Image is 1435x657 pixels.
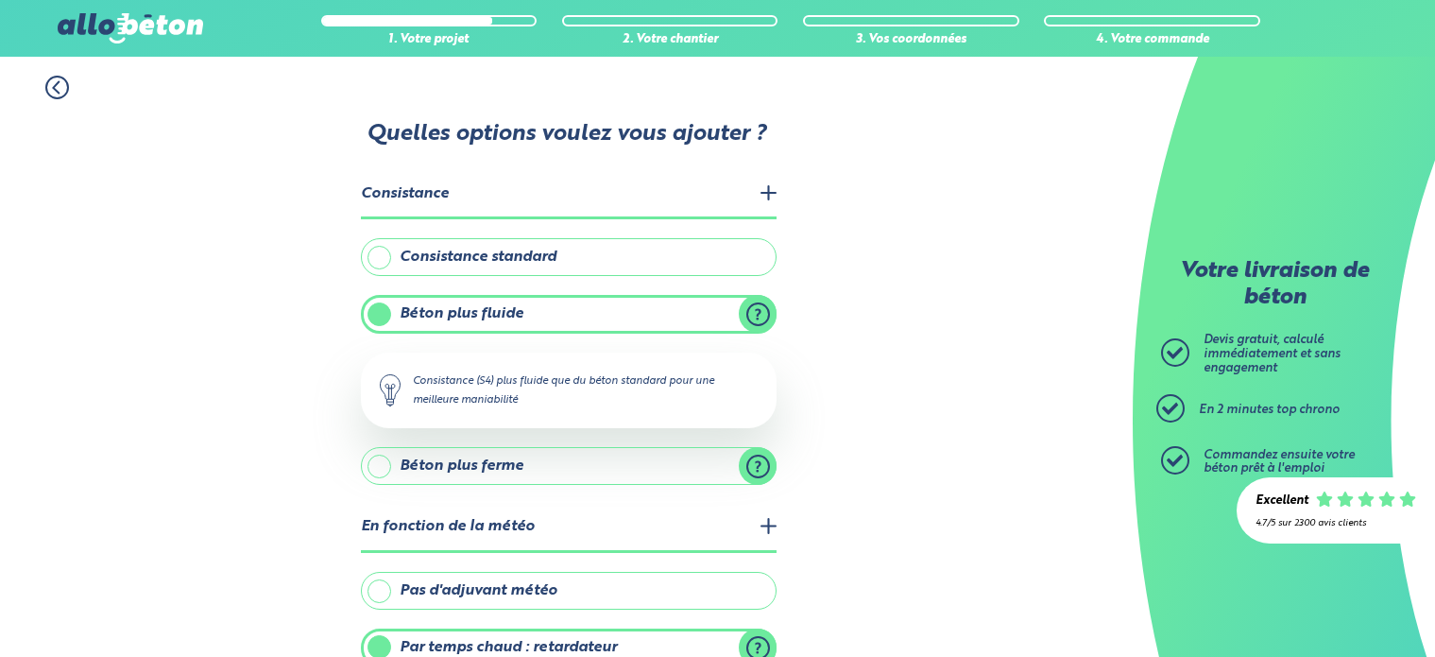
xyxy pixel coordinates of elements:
[361,504,777,552] legend: En fonction de la météo
[359,122,775,148] p: Quelles options voulez vous ajouter ?
[1199,404,1340,416] span: En 2 minutes top chrono
[1204,449,1355,475] span: Commandez ensuite votre béton prêt à l'emploi
[361,171,777,219] legend: Consistance
[562,33,778,47] div: 2. Votre chantier
[1204,334,1341,373] span: Devis gratuit, calculé immédiatement et sans engagement
[58,13,203,43] img: allobéton
[803,33,1019,47] div: 3. Vos coordonnées
[361,572,777,610] label: Pas d'adjuvant météo
[1166,259,1383,311] p: Votre livraison de béton
[361,238,777,276] label: Consistance standard
[1044,33,1260,47] div: 4. Votre commande
[361,447,777,485] label: Béton plus ferme
[1267,583,1414,636] iframe: Help widget launcher
[321,33,538,47] div: 1. Votre projet
[361,295,777,333] label: Béton plus fluide
[1256,494,1308,509] div: Excellent
[1256,518,1416,528] div: 4.7/5 sur 2300 avis clients
[361,353,777,428] div: Consistance (S4) plus fluide que du béton standard pour une meilleure maniabilité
